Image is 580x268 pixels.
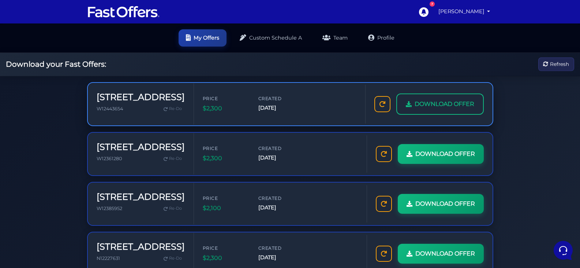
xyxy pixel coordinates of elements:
h2: Download your Fast Offers: [6,60,106,69]
a: Re-Do [161,104,185,114]
span: Created [258,95,302,102]
span: Start a Conversation [53,78,102,84]
span: [DATE] [258,253,302,262]
div: 7 [430,1,435,7]
a: Re-Do [161,254,185,263]
a: Profile [361,29,402,47]
span: DOWNLOAD OFFER [415,99,474,109]
span: Price [203,145,247,152]
span: Price [203,195,247,202]
span: Refresh [550,60,569,68]
span: [DATE] [258,104,302,112]
p: Messages [63,211,84,217]
span: $2,300 [203,104,247,113]
span: W12385952 [97,206,122,211]
a: Custom Schedule A [232,29,309,47]
a: 7 [415,3,432,20]
span: Re-Do [169,106,182,112]
h3: [STREET_ADDRESS] [97,92,185,103]
iframe: Customerly Messenger Launcher [552,239,574,261]
a: DOWNLOAD OFFER [398,194,484,214]
a: Re-Do [161,204,185,213]
span: Created [258,195,302,202]
a: See all [118,41,135,47]
span: N12227631 [97,256,120,261]
span: W12443654 [97,106,123,111]
span: DOWNLOAD OFFER [415,249,475,258]
input: Search for an Article... [16,118,120,126]
a: DOWNLOAD OFFER [398,144,484,164]
button: Start a Conversation [12,73,135,88]
img: dark [12,53,26,67]
span: Price [203,245,247,252]
span: Created [258,145,302,152]
span: $2,300 [203,253,247,263]
a: Team [315,29,355,47]
a: My Offers [179,29,227,47]
span: Re-Do [169,205,182,212]
a: Open Help Center [91,103,135,109]
span: [DATE] [258,203,302,212]
p: Home [22,211,34,217]
img: dark [23,53,38,67]
span: Price [203,95,247,102]
span: $2,300 [203,154,247,163]
a: DOWNLOAD OFFER [396,93,484,115]
button: Messages [51,201,96,217]
h2: Hello [PERSON_NAME] 👋 [6,6,123,29]
button: Help [96,201,141,217]
p: Help [113,211,123,217]
button: Home [6,201,51,217]
span: $2,100 [203,203,247,213]
span: W12361280 [97,156,122,161]
span: Re-Do [169,155,182,162]
h3: [STREET_ADDRESS] [97,192,185,202]
a: DOWNLOAD OFFER [398,244,484,264]
a: Re-Do [161,154,185,164]
button: Refresh [538,58,574,71]
span: DOWNLOAD OFFER [415,199,475,209]
span: [DATE] [258,154,302,162]
span: Created [258,245,302,252]
h3: [STREET_ADDRESS] [97,242,185,252]
span: Re-Do [169,255,182,262]
h3: [STREET_ADDRESS] [97,142,185,153]
a: [PERSON_NAME] [435,4,493,19]
span: Find an Answer [12,103,50,109]
span: Your Conversations [12,41,59,47]
span: DOWNLOAD OFFER [415,149,475,159]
